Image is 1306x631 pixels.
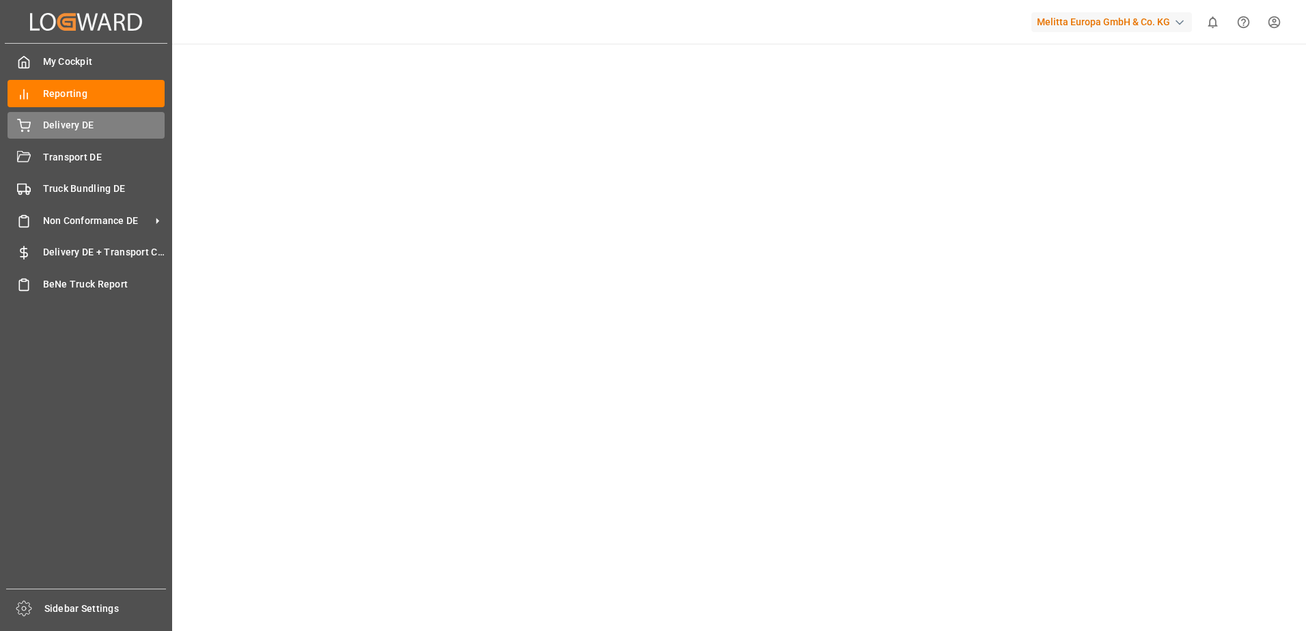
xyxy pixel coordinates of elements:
div: Melitta Europa GmbH & Co. KG [1031,12,1192,32]
button: Melitta Europa GmbH & Co. KG [1031,9,1197,35]
a: My Cockpit [8,48,165,75]
span: Sidebar Settings [44,602,167,616]
button: Help Center [1228,7,1259,38]
span: Delivery DE [43,118,165,132]
span: My Cockpit [43,55,165,69]
span: BeNe Truck Report [43,277,165,292]
button: show 0 new notifications [1197,7,1228,38]
span: Reporting [43,87,165,101]
a: Reporting [8,80,165,107]
a: BeNe Truck Report [8,270,165,297]
span: Truck Bundling DE [43,182,165,196]
span: Transport DE [43,150,165,165]
span: Non Conformance DE [43,214,151,228]
a: Delivery DE + Transport Cost [8,239,165,266]
a: Truck Bundling DE [8,176,165,202]
a: Delivery DE [8,112,165,139]
a: Transport DE [8,143,165,170]
span: Delivery DE + Transport Cost [43,245,165,260]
